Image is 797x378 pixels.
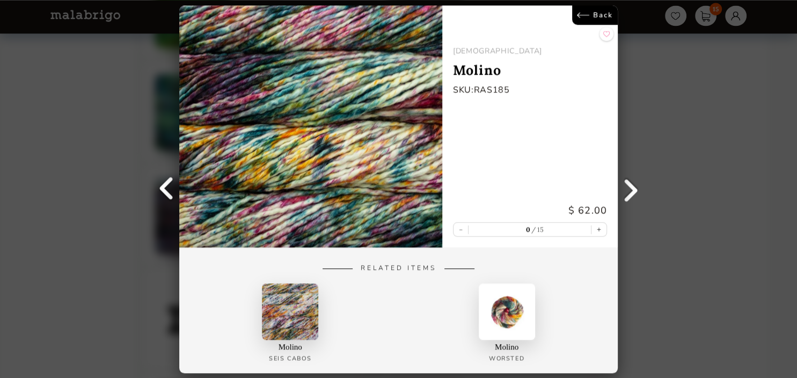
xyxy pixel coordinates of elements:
p: [DEMOGRAPHIC_DATA] [453,46,607,56]
a: MolinoSeis Cabos [185,283,396,367]
img: 0.jpg [479,283,535,339]
p: Related Items [249,263,549,272]
p: Molino [495,342,518,351]
p: Seis Cabos [269,354,311,362]
p: Molino [453,61,607,79]
a: Back [572,5,618,25]
label: 15 [530,225,544,233]
p: SKU: RAS185 [453,84,607,96]
a: MolinoWorsted [401,283,612,367]
p: $ 62.00 [453,204,607,217]
p: Worsted [489,354,524,362]
img: 0.jpg [262,283,318,339]
button: + [591,223,606,236]
p: Molino [279,342,302,351]
img: Molino [179,5,442,247]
